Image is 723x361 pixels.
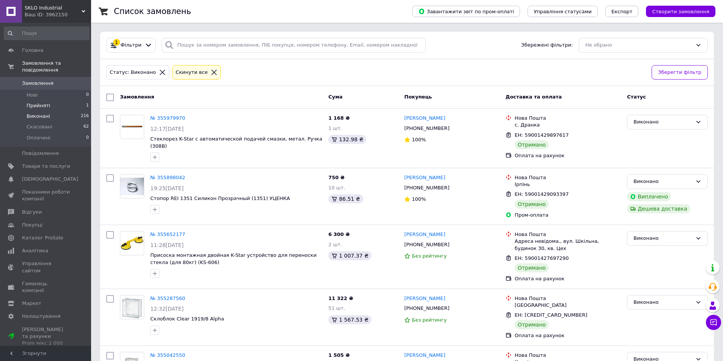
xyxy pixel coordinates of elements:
[150,195,290,201] a: Стопор REI 1351 Силикон Прозрачный (1351) УЦЕНКА
[515,312,587,318] span: ЕН: [CREDIT_CARD_NUMBER]
[120,115,144,139] img: Фото товару
[22,300,41,307] span: Маркет
[627,192,671,201] div: Виплачено
[22,280,70,294] span: Гаманець компанії
[404,94,432,100] span: Покупець
[328,115,350,121] span: 1 168 ₴
[515,352,621,359] div: Нова Пошта
[404,295,445,302] a: [PERSON_NAME]
[120,231,144,255] a: Фото товару
[120,178,144,195] img: Фото товару
[150,231,185,237] a: № 355652177
[328,185,345,191] span: 10 шт.
[328,125,342,131] span: 1 шт.
[22,260,70,274] span: Управління сайтом
[22,234,63,241] span: Каталог ProSale
[521,42,573,49] span: Збережені фільтри:
[652,65,708,80] button: Зберегти фільтр
[515,275,621,282] div: Оплата на рахунок
[506,94,562,100] span: Доставка та оплата
[86,102,89,109] span: 1
[515,238,621,252] div: Адреса невідома., вул. Шкільна, будинок 30, кв. Цех
[328,242,342,247] span: 2 шт.
[515,200,549,209] div: Отримано
[515,295,621,302] div: Нова Пошта
[22,247,48,254] span: Аналітика
[150,175,185,180] a: № 355898042
[412,317,447,323] span: Без рейтингу
[403,183,451,193] div: [PHONE_NUMBER]
[404,352,445,359] a: [PERSON_NAME]
[328,231,350,237] span: 6 300 ₴
[83,123,89,130] span: 62
[22,209,42,216] span: Відгуки
[633,234,692,242] div: Виконано
[121,295,142,319] img: Фото товару
[22,340,70,347] div: Prom мікс 1 000
[150,295,185,301] a: № 355287560
[515,152,621,159] div: Оплата на рахунок
[515,174,621,181] div: Нова Пошта
[328,305,345,311] span: 51 шт.
[403,123,451,133] div: [PHONE_NUMBER]
[25,5,82,11] span: SKLO Industrial
[412,253,447,259] span: Без рейтингу
[515,332,621,339] div: Оплата на рахунок
[108,69,158,77] div: Статус: Виконано
[633,178,692,186] div: Виконано
[528,6,598,17] button: Управління статусами
[515,115,621,122] div: Нова Пошта
[25,11,91,18] div: Ваш ID: 3962150
[515,255,569,261] span: ЕН: 59001427697290
[585,41,692,49] div: Не обрано
[515,181,621,188] div: Ірпінь
[534,9,592,14] span: Управління статусами
[22,189,70,202] span: Показники роботи компанії
[404,231,445,238] a: [PERSON_NAME]
[515,122,621,128] div: с. Дранка
[27,134,50,141] span: Оплачені
[150,252,317,265] a: Присоска монтажная двойная K-Star устройство для переноски стекла (для 80кг) (KS-606)
[22,326,70,347] span: [PERSON_NAME] та рахунки
[706,315,721,330] button: Чат з покупцем
[404,174,445,181] a: [PERSON_NAME]
[652,9,709,14] span: Створити замовлення
[86,92,89,98] span: 0
[174,69,209,77] div: Cкинути все
[328,315,372,324] div: 1 567.53 ₴
[404,115,445,122] a: [PERSON_NAME]
[150,316,224,322] span: Склоблок Clear 1919/8 Alpha
[27,113,50,120] span: Виконані
[27,92,38,98] span: Нові
[627,204,690,213] div: Дешева доставка
[611,9,633,14] span: Експорт
[418,8,514,15] span: Завантажити звіт по пром-оплаті
[627,94,646,100] span: Статус
[150,242,184,248] span: 11:28[DATE]
[150,126,184,132] span: 12:17[DATE]
[328,175,345,180] span: 750 ₴
[27,123,52,130] span: Скасовані
[150,306,184,312] span: 12:32[DATE]
[121,42,142,49] span: Фільтри
[150,185,184,191] span: 19:25[DATE]
[150,352,185,358] a: № 355042550
[515,320,549,329] div: Отримано
[515,302,621,309] div: [GEOGRAPHIC_DATA]
[150,136,322,149] a: Стеклорез K-Star с автоматической подачей смазки, метал. Ручка (308В)
[86,134,89,141] span: 0
[113,39,120,46] div: 1
[328,295,353,301] span: 11 322 ₴
[328,251,372,260] div: 1 007.37 ₴
[22,60,91,73] span: Замовлення та повідомлення
[328,194,363,203] div: 86.51 ₴
[120,236,144,250] img: Фото товару
[22,163,70,170] span: Товари та послуги
[658,69,701,77] span: Зберегти фільтр
[412,6,520,17] button: Завантажити звіт по пром-оплаті
[515,231,621,238] div: Нова Пошта
[515,140,549,149] div: Отримано
[646,6,715,17] button: Створити замовлення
